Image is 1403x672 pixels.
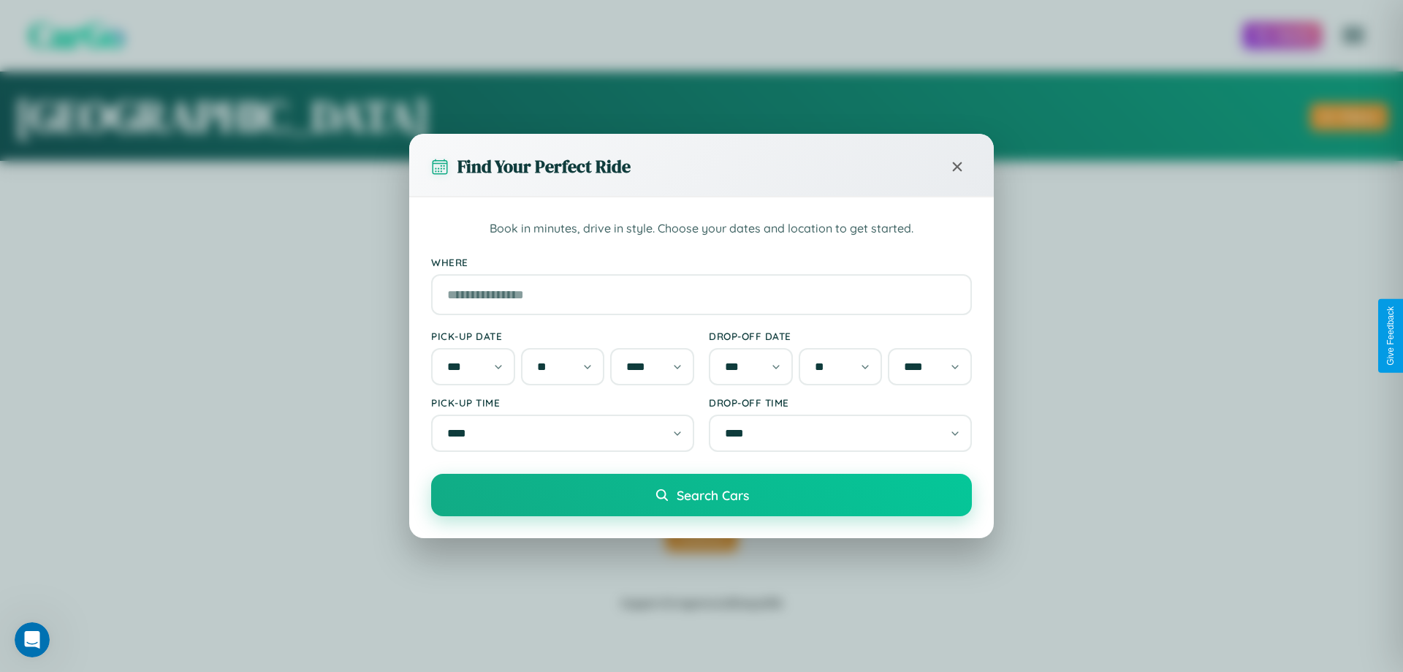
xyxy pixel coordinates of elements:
[709,396,972,409] label: Drop-off Time
[709,330,972,342] label: Drop-off Date
[457,154,631,178] h3: Find Your Perfect Ride
[431,256,972,268] label: Where
[431,396,694,409] label: Pick-up Time
[431,330,694,342] label: Pick-up Date
[431,219,972,238] p: Book in minutes, drive in style. Choose your dates and location to get started.
[431,474,972,516] button: Search Cars
[677,487,749,503] span: Search Cars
